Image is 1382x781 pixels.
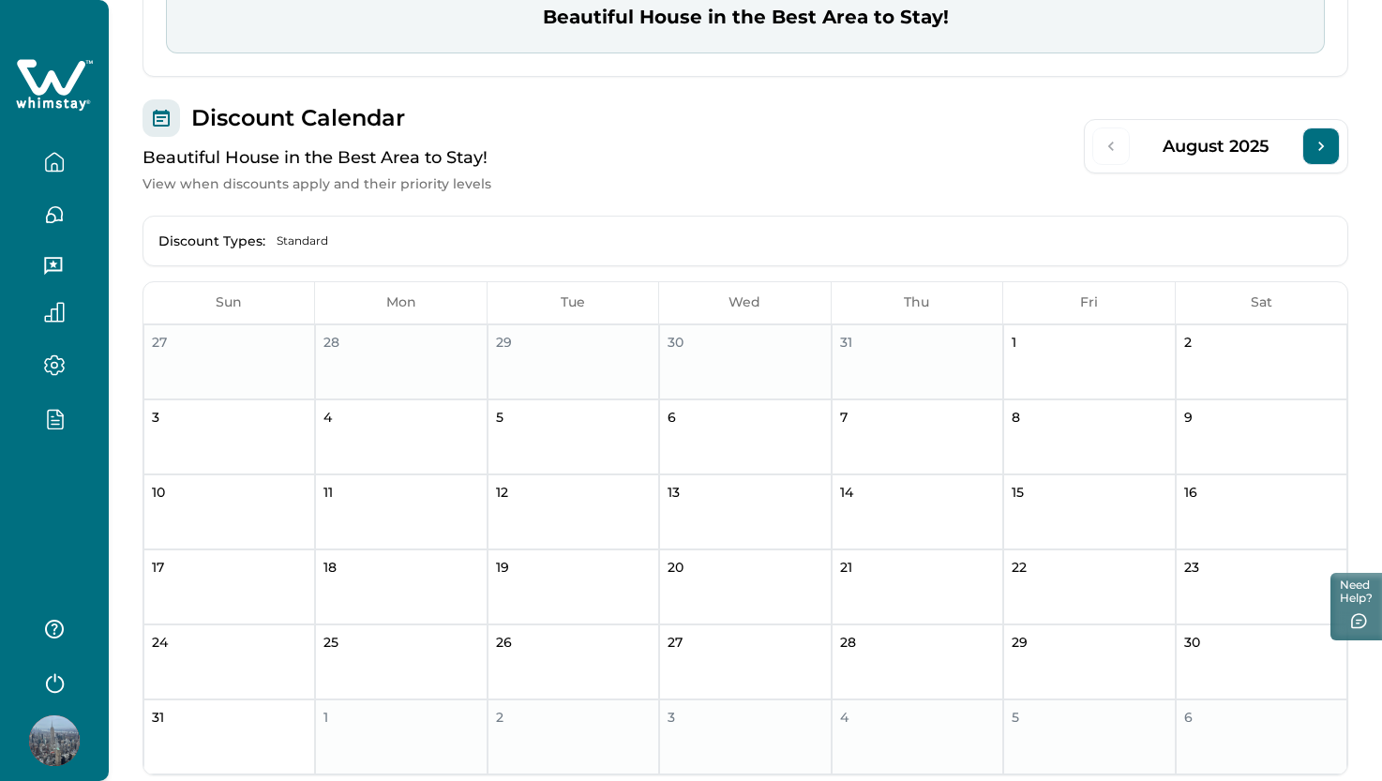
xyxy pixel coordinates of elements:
[840,558,995,577] p: 21
[323,333,478,352] p: 28
[659,282,831,323] p: Wed
[1012,708,1166,727] p: 5
[1302,128,1340,165] button: Next Month
[1184,708,1339,727] p: 6
[1184,333,1339,352] p: 2
[143,282,315,323] p: Sun
[323,708,478,727] p: 1
[1176,282,1347,323] p: Sat
[1092,128,1130,165] button: Previous Month
[1184,558,1339,577] p: 23
[1012,483,1166,502] p: 15
[158,232,265,250] p: Discount Types:
[840,633,995,652] p: 28
[668,333,822,352] p: 30
[191,103,405,133] p: Discount Calendar
[29,715,80,766] img: Whimstay Host
[496,483,651,502] p: 12
[323,558,478,577] p: 18
[143,144,491,171] p: Beautiful House in the Best Area to Stay!
[1012,633,1166,652] p: 29
[668,558,822,577] p: 20
[840,483,995,502] p: 14
[1003,282,1175,323] p: Fri
[323,483,478,502] p: 11
[152,483,307,502] p: 10
[152,408,307,427] p: 3
[668,633,822,652] p: 27
[1141,133,1291,159] p: August 2025
[152,558,307,577] p: 17
[496,633,651,652] p: 26
[832,282,1003,323] p: Thu
[668,408,822,427] p: 6
[668,483,822,502] p: 13
[152,708,307,727] p: 31
[277,233,328,248] span: Standard
[840,708,995,727] p: 4
[496,408,651,427] p: 5
[1184,633,1339,652] p: 30
[496,708,651,727] p: 2
[496,558,651,577] p: 19
[488,282,659,323] p: Tue
[1012,558,1166,577] p: 22
[1184,483,1339,502] p: 16
[840,408,995,427] p: 7
[143,174,491,193] p: View when discounts apply and their priority levels
[1184,408,1339,427] p: 9
[152,633,307,652] p: 24
[315,282,487,323] p: Mon
[840,333,995,352] p: 31
[1012,333,1166,352] p: 1
[323,408,478,427] p: 4
[174,4,1316,30] p: Beautiful House in the Best Area to Stay!
[152,333,307,352] p: 27
[496,333,651,352] p: 29
[323,633,478,652] p: 25
[668,708,822,727] p: 3
[1012,408,1166,427] p: 8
